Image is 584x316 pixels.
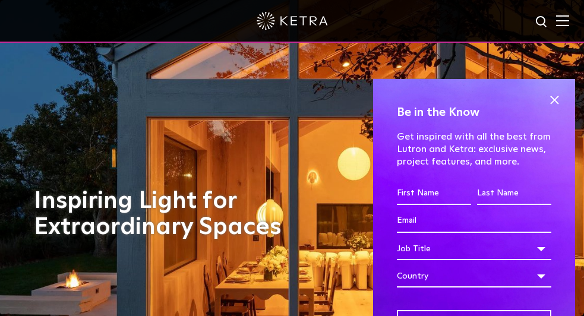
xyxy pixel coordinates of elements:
img: search icon [535,15,550,30]
img: ketra-logo-2019-white [257,12,328,30]
div: Country [397,265,551,287]
input: First Name [397,182,471,205]
input: Last Name [477,182,551,205]
input: Email [397,210,551,232]
h4: Be in the Know [397,103,551,122]
h1: Inspiring Light for Extraordinary Spaces [34,188,370,240]
div: Job Title [397,238,551,260]
p: Get inspired with all the best from Lutron and Ketra: exclusive news, project features, and more. [397,131,551,168]
img: Hamburger%20Nav.svg [556,15,569,26]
